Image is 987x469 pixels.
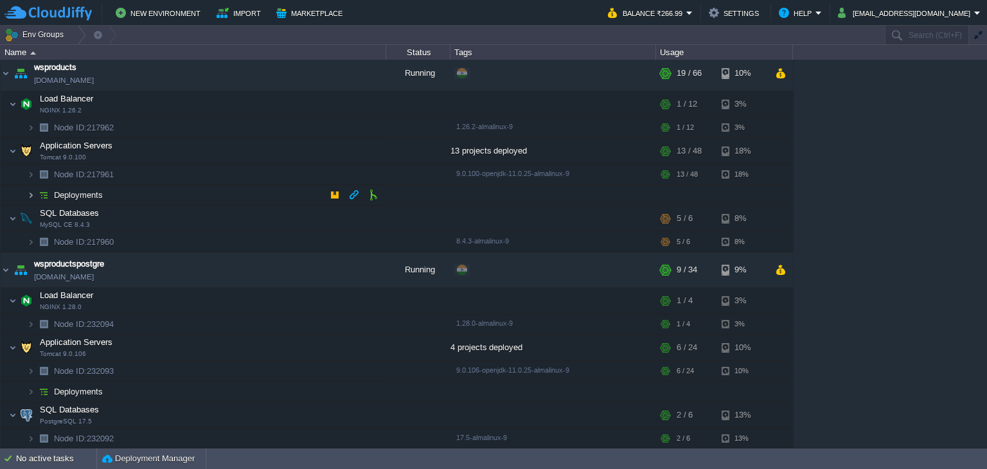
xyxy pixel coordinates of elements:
[53,123,116,134] span: 217962
[450,139,656,164] div: 13 projects deployed
[12,253,30,288] img: AMDAwAAAACH5BAEAAAAALAAAAAABAAEAAAICRAEAOw==
[39,337,114,348] span: Application Servers
[456,238,509,245] span: 8.4.3-almalinux-9
[838,5,974,21] button: [EMAIL_ADDRESS][DOMAIN_NAME]
[39,141,114,152] span: Application Servers
[39,141,114,151] a: Application ServersTomcat 9.0.100
[35,429,53,449] img: AMDAwAAAACH5BAEAAAAALAAAAAABAAEAAAICRAEAOw==
[722,165,763,185] div: 18%
[54,434,87,444] span: Node ID:
[9,288,17,314] img: AMDAwAAAACH5BAEAAAAALAAAAAABAAEAAAICRAEAOw==
[722,139,763,164] div: 18%
[387,45,450,60] div: Status
[40,154,86,162] span: Tomcat 9.0.100
[27,233,35,252] img: AMDAwAAAACH5BAEAAAAALAAAAAABAAEAAAICRAEAOw==
[17,335,35,361] img: AMDAwAAAACH5BAEAAAAALAAAAAABAAEAAAICRAEAOw==
[677,139,702,164] div: 13 / 48
[39,405,101,415] a: SQL DatabasesPostgreSQL 17.5
[677,403,693,429] div: 2 / 6
[456,123,513,131] span: 1.26.2-almalinux-9
[35,186,53,206] img: AMDAwAAAACH5BAEAAAAALAAAAAABAAEAAAICRAEAOw==
[34,271,94,284] a: [DOMAIN_NAME]
[677,165,698,185] div: 13 / 48
[722,253,763,288] div: 9%
[722,315,763,335] div: 3%
[677,288,693,314] div: 1 / 4
[53,190,105,201] a: Deployments
[40,107,82,115] span: NGINX 1.26.2
[39,405,101,416] span: SQL Databases
[779,5,815,21] button: Help
[276,5,346,21] button: Marketplace
[40,222,90,229] span: MySQL CE 8.4.3
[53,387,105,398] a: Deployments
[34,62,76,75] a: wsproducts
[677,57,702,91] div: 19 / 66
[4,5,92,21] img: CloudJiffy
[40,351,86,358] span: Tomcat 9.0.106
[34,258,104,271] span: wsproductspostgre
[1,57,11,91] img: AMDAwAAAACH5BAEAAAAALAAAAAABAAEAAAICRAEAOw==
[54,123,87,133] span: Node ID:
[16,448,96,469] div: No active tasks
[451,45,655,60] div: Tags
[677,233,690,252] div: 5 / 6
[657,45,792,60] div: Usage
[722,288,763,314] div: 3%
[35,233,53,252] img: AMDAwAAAACH5BAEAAAAALAAAAAABAAEAAAICRAEAOw==
[677,362,694,382] div: 6 / 24
[53,366,116,377] span: 232093
[17,92,35,118] img: AMDAwAAAACH5BAEAAAAALAAAAAABAAEAAAICRAEAOw==
[722,206,763,232] div: 8%
[722,92,763,118] div: 3%
[35,118,53,138] img: AMDAwAAAACH5BAEAAAAALAAAAAABAAEAAAICRAEAOw==
[9,206,17,232] img: AMDAwAAAACH5BAEAAAAALAAAAAABAAEAAAICRAEAOw==
[17,139,35,164] img: AMDAwAAAACH5BAEAAAAALAAAAAABAAEAAAICRAEAOw==
[27,186,35,206] img: AMDAwAAAACH5BAEAAAAALAAAAAABAAEAAAICRAEAOw==
[39,291,95,301] a: Load BalancerNGINX 1.28.0
[39,290,95,301] span: Load Balancer
[39,94,95,104] a: Load BalancerNGINX 1.26.2
[17,288,35,314] img: AMDAwAAAACH5BAEAAAAALAAAAAABAAEAAAICRAEAOw==
[677,315,690,335] div: 1 / 4
[722,429,763,449] div: 13%
[102,452,195,465] button: Deployment Manager
[34,75,94,87] a: [DOMAIN_NAME]
[53,170,116,181] span: 217961
[27,315,35,335] img: AMDAwAAAACH5BAEAAAAALAAAAAABAAEAAAICRAEAOw==
[39,208,101,219] span: SQL Databases
[27,118,35,138] img: AMDAwAAAACH5BAEAAAAALAAAAAABAAEAAAICRAEAOw==
[722,57,763,91] div: 10%
[722,335,763,361] div: 10%
[386,253,450,288] div: Running
[9,335,17,361] img: AMDAwAAAACH5BAEAAAAALAAAAAABAAEAAAICRAEAOw==
[54,367,87,376] span: Node ID:
[27,382,35,402] img: AMDAwAAAACH5BAEAAAAALAAAAAABAAEAAAICRAEAOw==
[35,382,53,402] img: AMDAwAAAACH5BAEAAAAALAAAAAABAAEAAAICRAEAOw==
[12,57,30,91] img: AMDAwAAAACH5BAEAAAAALAAAAAABAAEAAAICRAEAOw==
[53,319,116,330] a: Node ID:232094
[677,335,697,361] div: 6 / 24
[53,319,116,330] span: 232094
[722,362,763,382] div: 10%
[1,45,386,60] div: Name
[677,206,693,232] div: 5 / 6
[17,403,35,429] img: AMDAwAAAACH5BAEAAAAALAAAAAABAAEAAAICRAEAOw==
[40,304,82,312] span: NGINX 1.28.0
[53,237,116,248] span: 217960
[39,338,114,348] a: Application ServersTomcat 9.0.106
[53,366,116,377] a: Node ID:232093
[677,253,697,288] div: 9 / 34
[677,118,694,138] div: 1 / 12
[608,5,686,21] button: Balance ₹266.99
[456,367,569,375] span: 9.0.106-openjdk-11.0.25-almalinux-9
[39,209,101,218] a: SQL DatabasesMySQL CE 8.4.3
[1,253,11,288] img: AMDAwAAAACH5BAEAAAAALAAAAAABAAEAAAICRAEAOw==
[53,123,116,134] a: Node ID:217962
[35,165,53,185] img: AMDAwAAAACH5BAEAAAAALAAAAAABAAEAAAICRAEAOw==
[17,206,35,232] img: AMDAwAAAACH5BAEAAAAALAAAAAABAAEAAAICRAEAOw==
[722,403,763,429] div: 13%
